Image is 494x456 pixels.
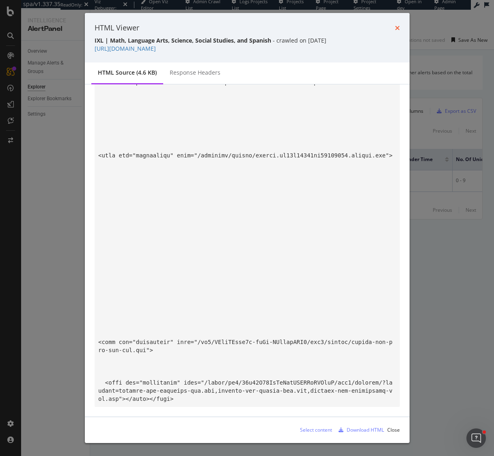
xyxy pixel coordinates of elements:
div: Download HTML [347,426,384,433]
button: Close [387,424,400,437]
div: HTML source (4.6 KB) [98,69,157,77]
div: Close [387,426,400,433]
button: Select content [293,424,332,437]
button: Download HTML [335,424,384,437]
div: times [395,23,400,33]
strong: IXL | Math, Language Arts, Science, Social Studies, and Spanish [95,37,271,44]
div: Response Headers [170,69,220,77]
div: - crawled on [DATE] [95,37,400,45]
div: modal [85,13,410,443]
iframe: Intercom live chat [466,428,486,448]
div: Select content [300,426,332,433]
div: HTML Viewer [95,23,139,33]
a: [URL][DOMAIN_NAME] [95,45,156,52]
